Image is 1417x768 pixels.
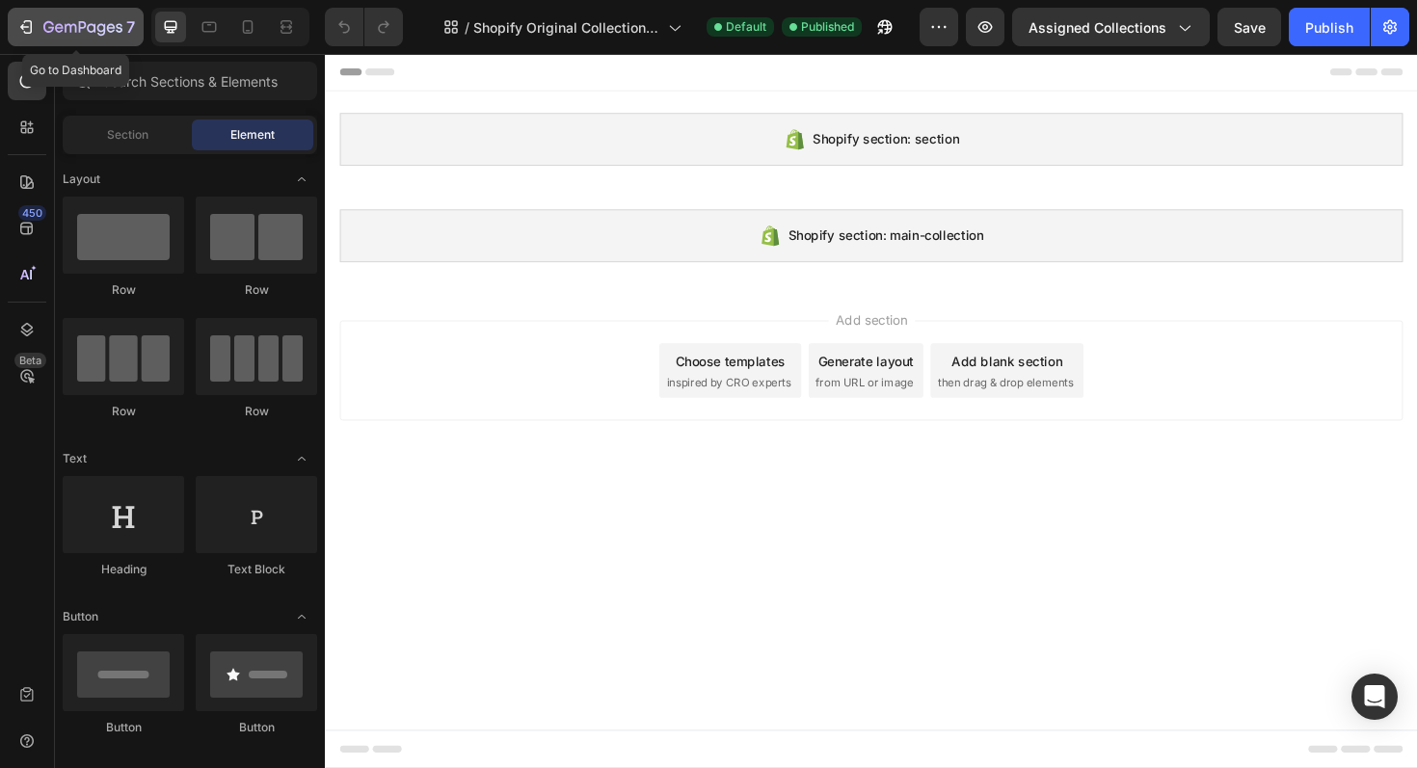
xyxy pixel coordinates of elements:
[8,8,144,46] button: 7
[726,18,766,36] span: Default
[473,17,660,38] span: Shopify Original Collection Template
[1217,8,1281,46] button: Save
[1289,8,1370,46] button: Publish
[63,171,100,188] span: Layout
[1029,17,1166,38] span: Assigned Collections
[63,561,184,578] div: Heading
[286,164,317,195] span: Toggle open
[1351,674,1398,720] div: Open Intercom Messenger
[491,181,698,204] span: Shopify section: main-collection
[533,272,625,292] span: Add section
[63,281,184,299] div: Row
[286,443,317,474] span: Toggle open
[196,719,317,736] div: Button
[1234,19,1266,36] span: Save
[63,719,184,736] div: Button
[1305,17,1353,38] div: Publish
[1012,8,1210,46] button: Assigned Collections
[196,561,317,578] div: Text Block
[230,126,275,144] span: Element
[196,281,317,299] div: Row
[371,315,488,335] div: Choose templates
[517,79,672,102] span: Shopify section: section
[107,126,148,144] span: Section
[465,17,469,38] span: /
[63,450,87,467] span: Text
[522,315,624,335] div: Generate layout
[63,403,184,420] div: Row
[196,403,317,420] div: Row
[63,608,98,625] span: Button
[126,15,135,39] p: 7
[325,8,403,46] div: Undo/Redo
[649,339,792,357] span: then drag & drop elements
[663,315,781,335] div: Add blank section
[63,62,317,100] input: Search Sections & Elements
[325,54,1417,768] iframe: Design area
[361,339,494,357] span: inspired by CRO experts
[286,601,317,632] span: Toggle open
[18,205,46,221] div: 450
[520,339,623,357] span: from URL or image
[801,18,854,36] span: Published
[14,353,46,368] div: Beta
